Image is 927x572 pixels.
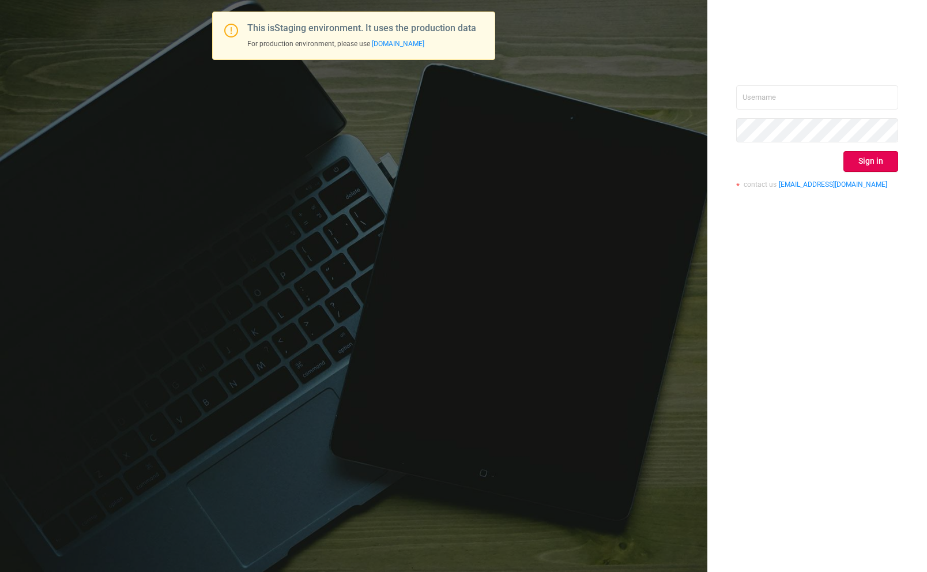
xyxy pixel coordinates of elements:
[247,22,476,33] span: This is Staging environment. It uses the production data
[843,151,898,172] button: Sign in
[779,180,887,189] a: [EMAIL_ADDRESS][DOMAIN_NAME]
[736,85,898,110] input: Username
[744,180,777,189] span: contact us
[247,40,424,48] span: For production environment, please use
[372,40,424,48] a: [DOMAIN_NAME]
[224,24,238,37] i: icon: exclamation-circle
